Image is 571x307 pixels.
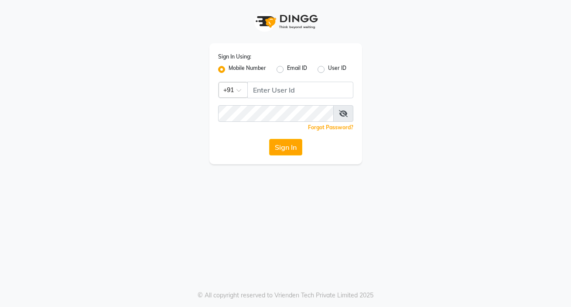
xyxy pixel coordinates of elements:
[287,64,307,75] label: Email ID
[308,124,353,131] a: Forgot Password?
[229,64,266,75] label: Mobile Number
[218,105,334,122] input: Username
[218,53,251,61] label: Sign In Using:
[328,64,346,75] label: User ID
[269,139,302,155] button: Sign In
[251,9,321,34] img: logo1.svg
[247,82,353,98] input: Username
